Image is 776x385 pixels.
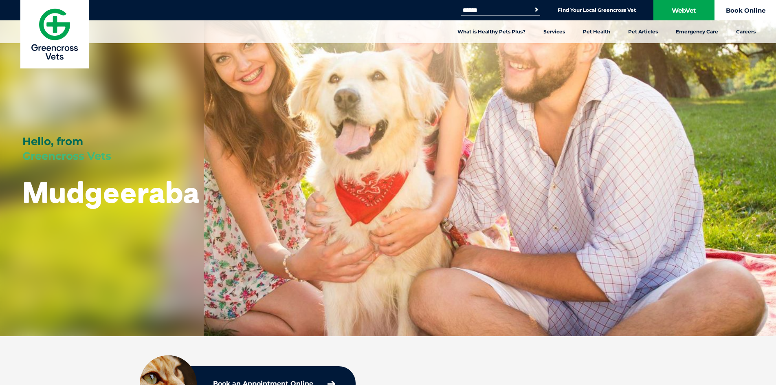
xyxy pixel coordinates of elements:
a: Emergency Care [667,20,727,43]
a: Pet Articles [619,20,667,43]
a: Careers [727,20,765,43]
a: Services [534,20,574,43]
a: Pet Health [574,20,619,43]
button: Search [532,6,541,14]
span: Hello, from [22,135,83,148]
span: Greencross Vets [22,150,111,163]
a: What is Healthy Pets Plus? [448,20,534,43]
a: Find Your Local Greencross Vet [558,7,636,13]
h1: Mudgeeraba [22,176,199,208]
